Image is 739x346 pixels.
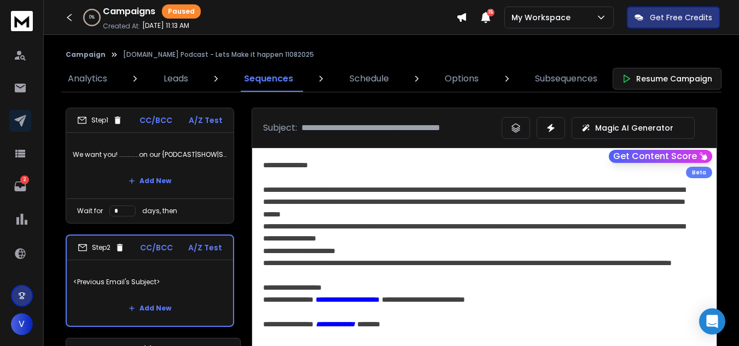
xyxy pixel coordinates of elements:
button: Get Free Credits [627,7,720,28]
p: CC/BCC [139,115,172,126]
span: 15 [487,9,494,16]
p: Schedule [350,72,389,85]
p: Subsequences [535,72,597,85]
button: Resume Campaign [613,68,721,90]
p: A/Z Test [189,115,223,126]
p: We want you! ............on our {PODCAST|SHOW|SHOWTIME|PROGRAM} [73,139,227,170]
p: Get Free Credits [650,12,712,23]
div: Step 1 [77,115,123,125]
p: A/Z Test [188,242,222,253]
p: My Workspace [511,12,575,23]
li: Step2CC/BCCA/Z Test<Previous Email's Subject>Add New [66,234,234,327]
p: Magic AI Generator [595,122,673,133]
a: 2 [9,175,31,197]
button: Add New [120,297,180,319]
p: Options [445,72,479,85]
p: Sequences [244,72,293,85]
a: Options [438,66,485,92]
p: Subject: [263,121,297,134]
p: Analytics [68,72,107,85]
p: <Previous Email's Subject> [73,267,226,297]
p: 2 [20,175,29,184]
a: Subsequences [528,66,604,92]
a: Schedule [343,66,395,92]
a: Sequences [237,66,300,92]
button: V [11,313,33,335]
p: Leads [164,72,188,85]
button: Campaign [66,50,106,59]
div: Beta [686,167,712,178]
p: [DATE] 11:13 AM [142,21,189,30]
button: Add New [120,170,180,192]
a: Analytics [61,66,114,92]
a: Leads [157,66,195,92]
p: 0 % [89,14,95,21]
button: Get Content Score [609,150,712,163]
div: Paused [162,4,201,19]
button: Magic AI Generator [572,117,695,139]
p: Created At: [103,22,140,31]
p: days, then [142,207,177,215]
div: Step 2 [78,243,125,253]
p: Wait for [77,207,103,215]
img: logo [11,11,33,31]
h1: Campaigns [103,5,155,18]
li: Step1CC/BCCA/Z TestWe want you! ............on our {PODCAST|SHOW|SHOWTIME|PROGRAM}Add NewWait for... [66,108,234,224]
p: CC/BCC [140,242,173,253]
div: Open Intercom Messenger [699,308,725,335]
p: [DOMAIN_NAME] Podcast - Lets Make it happen 11082025 [123,50,314,59]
